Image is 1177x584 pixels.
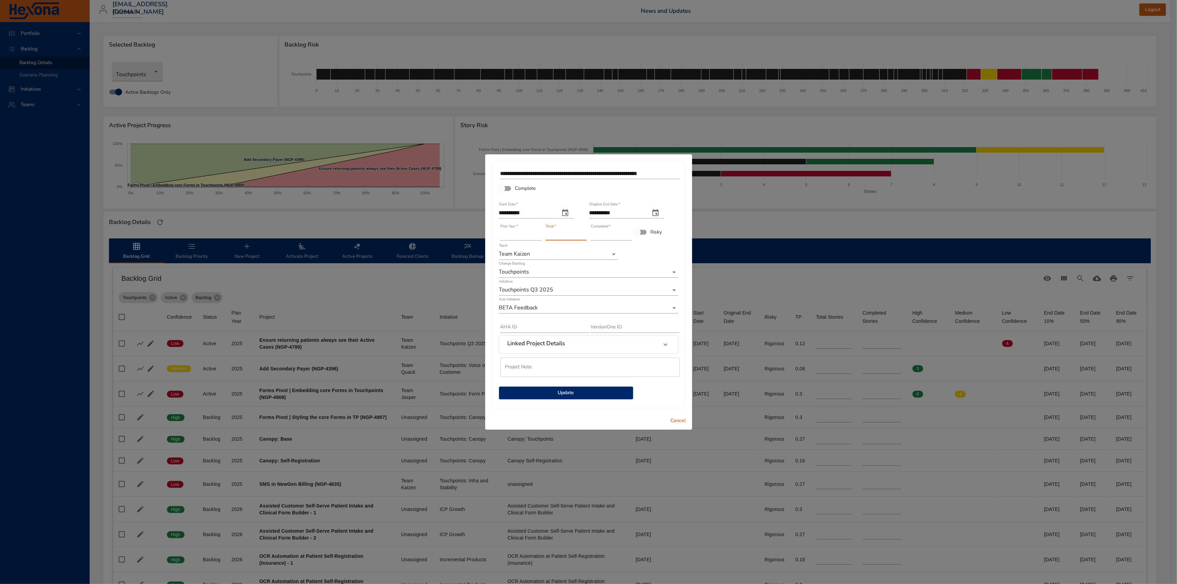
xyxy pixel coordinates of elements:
[508,340,565,347] h6: Linked Project Details
[546,224,556,228] label: Total
[515,185,536,192] span: Complete
[557,205,573,221] button: start date
[499,262,525,265] label: Change Backlog
[499,297,520,301] label: Sub Initiative
[499,249,618,260] div: Team Kaizen
[499,303,678,314] div: BETA Feedback
[499,285,678,296] div: Touchpoints Q3 2025
[505,389,628,397] span: Update
[670,417,687,425] span: Cancel
[591,224,611,228] label: Completed
[499,244,508,247] label: Team
[647,205,664,221] button: original end date
[499,336,678,353] div: Linked Project Details
[651,228,662,236] span: Risky
[500,224,518,228] label: Plan Year
[499,267,678,278] div: Touchpoints
[499,202,518,206] label: Start Date
[667,414,689,427] button: Cancel
[499,279,512,283] label: Initiative
[589,202,620,206] label: Original End Date
[499,387,633,399] button: Update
